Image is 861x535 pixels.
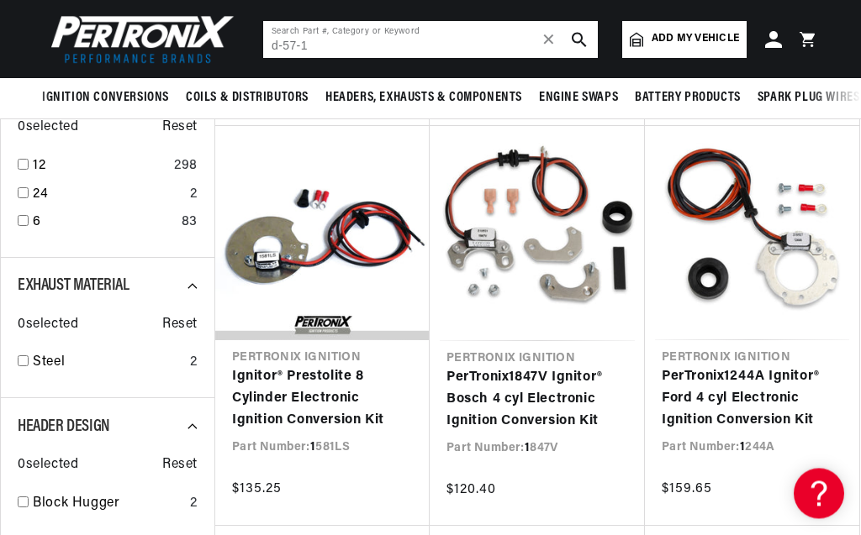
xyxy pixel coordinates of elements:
[662,366,843,431] a: PerTronix1244A Ignitor® Ford 4 cyl Electronic Ignition Conversion Kit
[42,89,169,107] span: Ignition Conversions
[18,277,129,294] span: Exhaust Material
[162,454,198,476] span: Reset
[186,89,309,107] span: Coils & Distributors
[531,78,626,118] summary: Engine Swaps
[18,314,78,336] span: 0 selected
[232,366,413,431] a: Ignitor® Prestolite 8 Cylinder Electronic Ignition Conversion Kit
[758,89,860,107] span: Spark Plug Wires
[18,117,78,139] span: 0 selected
[33,493,183,515] a: Block Hugger
[190,493,198,515] div: 2
[190,184,198,206] div: 2
[561,21,598,58] button: search button
[33,212,175,233] a: 6
[622,21,747,58] a: Add my vehicle
[325,89,522,107] span: Headers, Exhausts & Components
[18,418,110,435] span: Header Design
[33,184,183,206] a: 24
[162,314,198,336] span: Reset
[182,212,198,233] div: 83
[33,352,183,374] a: Steel
[18,454,78,476] span: 0 selected
[263,21,598,58] input: Search Part #, Category or Keyword
[539,89,618,107] span: Engine Swaps
[162,117,198,139] span: Reset
[42,10,235,68] img: Pertronix
[42,78,177,118] summary: Ignition Conversions
[317,78,531,118] summary: Headers, Exhausts & Components
[177,78,317,118] summary: Coils & Distributors
[174,155,198,177] div: 298
[190,352,198,374] div: 2
[652,31,739,47] span: Add my vehicle
[446,367,628,432] a: PerTronix1847V Ignitor® Bosch 4 cyl Electronic Ignition Conversion Kit
[635,89,741,107] span: Battery Products
[626,78,749,118] summary: Battery Products
[33,155,167,177] a: 12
